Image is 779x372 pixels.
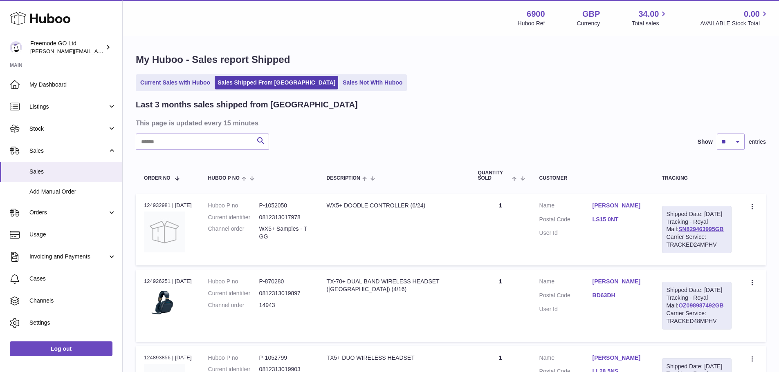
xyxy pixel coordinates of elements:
div: Tracking - Royal Mail: [662,282,732,329]
div: Carrier Service: TRACKED24MPHV [667,233,727,249]
dt: Postal Code [539,292,593,301]
span: entries [749,138,766,146]
span: Huboo P no [208,176,240,181]
dt: User Id [539,229,593,237]
span: Settings [29,319,116,327]
div: Carrier Service: TRACKED48MPHV [667,310,727,325]
span: 34.00 [638,9,659,20]
span: [PERSON_NAME][EMAIL_ADDRESS][DOMAIN_NAME] [30,48,164,54]
a: 0.00 AVAILABLE Stock Total [700,9,769,27]
span: Order No [144,176,171,181]
dd: 0812313019897 [259,290,310,297]
a: OZ098987492GB [678,302,724,309]
div: Shipped Date: [DATE] [667,363,727,370]
div: 124926251 | [DATE] [144,278,192,285]
span: Total sales [632,20,668,27]
a: [PERSON_NAME] [593,354,646,362]
span: Cases [29,275,116,283]
div: Currency [577,20,600,27]
span: Orders [29,209,108,216]
h2: Last 3 months sales shipped from [GEOGRAPHIC_DATA] [136,99,358,110]
dd: WX5+ Samples - TGG [259,225,310,241]
dd: 14943 [259,301,310,309]
span: Add Manual Order [29,188,116,196]
dt: Name [539,354,593,364]
div: 124893856 | [DATE] [144,354,192,361]
div: Huboo Ref [518,20,545,27]
span: Invoicing and Payments [29,253,108,261]
a: SN829463995GB [678,226,724,232]
span: Stock [29,125,108,133]
td: 1 [470,194,531,265]
dd: P-1052050 [259,202,310,209]
div: 124932981 | [DATE] [144,202,192,209]
label: Show [698,138,713,146]
dt: Current identifier [208,214,259,221]
span: Listings [29,103,108,111]
img: no-photo.jpg [144,212,185,252]
dd: 0812313017978 [259,214,310,221]
dt: Channel order [208,225,259,241]
div: Tracking [662,176,732,181]
span: Sales [29,147,108,155]
div: Freemode GO Ltd [30,40,104,55]
img: lenka.smikniarova@gioteck.com [10,41,22,53]
dt: Huboo P no [208,354,259,362]
dt: Current identifier [208,290,259,297]
h1: My Huboo - Sales report Shipped [136,53,766,66]
dt: Huboo P no [208,278,259,285]
a: LS15 0NT [593,216,646,223]
span: Description [327,176,360,181]
div: TX-70+ DUAL BAND WIRELESS HEADSET ([GEOGRAPHIC_DATA]) (4/16) [327,278,462,293]
img: 1696232923.png [144,288,185,319]
dt: Postal Code [539,216,593,225]
a: Sales Not With Huboo [340,76,405,89]
dt: Channel order [208,301,259,309]
dd: P-1052799 [259,354,310,362]
span: Channels [29,297,116,305]
div: Tracking - Royal Mail: [662,206,732,253]
span: My Dashboard [29,81,116,89]
div: Shipped Date: [DATE] [667,286,727,294]
div: Shipped Date: [DATE] [667,210,727,218]
div: Customer [539,176,646,181]
a: [PERSON_NAME] [593,278,646,285]
dt: Huboo P no [208,202,259,209]
span: 0.00 [744,9,760,20]
span: Usage [29,231,116,238]
a: Sales Shipped From [GEOGRAPHIC_DATA] [215,76,338,89]
a: BD63DH [593,292,646,299]
a: [PERSON_NAME] [593,202,646,209]
strong: GBP [582,9,600,20]
span: Sales [29,168,116,176]
dt: Name [539,202,593,212]
td: 1 [470,270,531,341]
h3: This page is updated every 15 minutes [136,118,764,127]
strong: 6900 [527,9,545,20]
span: Quantity Sold [478,170,510,181]
a: Current Sales with Huboo [137,76,213,89]
dd: P-870280 [259,278,310,285]
div: TX5+ DUO WIRELESS HEADSET [327,354,462,362]
dt: User Id [539,305,593,313]
span: AVAILABLE Stock Total [700,20,769,27]
div: WX5+ DOODLE CONTROLLER (6/24) [327,202,462,209]
dt: Name [539,278,593,287]
a: 34.00 Total sales [632,9,668,27]
a: Log out [10,341,112,356]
